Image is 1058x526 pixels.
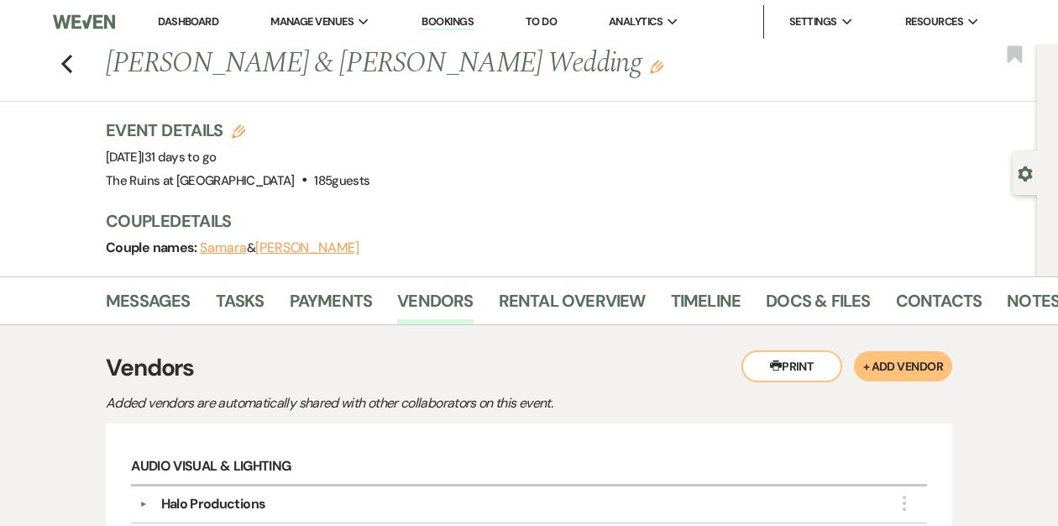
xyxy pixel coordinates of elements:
span: 31 days to go [144,149,217,166]
h6: Audio Visual & Lighting [131,449,927,486]
a: Tasks [216,287,264,324]
span: | [141,149,216,166]
button: Samara [200,241,247,255]
button: Open lead details [1018,165,1033,181]
a: Rental Overview [499,287,646,324]
a: Bookings [422,14,474,30]
span: Analytics [609,13,663,30]
img: Weven Logo [53,4,115,39]
div: Halo Productions [161,494,266,514]
a: Contacts [896,287,982,324]
h1: [PERSON_NAME] & [PERSON_NAME] Wedding [106,44,844,84]
span: Manage Venues [270,13,354,30]
h3: Event Details [106,118,369,142]
span: Settings [789,13,837,30]
button: Print [741,350,842,382]
span: The Ruins at [GEOGRAPHIC_DATA] [106,172,295,189]
button: ▼ [134,500,154,508]
button: + Add Vendor [854,351,952,381]
a: Vendors [397,287,473,324]
span: 185 guests [314,172,369,189]
a: Dashboard [158,14,218,29]
h3: Couple Details [106,209,1020,233]
span: [DATE] [106,149,216,166]
span: Couple names: [106,239,200,256]
a: Payments [290,287,373,324]
a: Timeline [671,287,741,324]
a: Messages [106,287,191,324]
p: Added vendors are automatically shared with other collaborators on this event. [106,392,694,414]
a: To Do [526,14,557,29]
span: & [200,239,359,256]
button: [PERSON_NAME] [255,241,359,255]
button: Edit [650,59,663,74]
span: Resources [905,13,963,30]
a: Docs & Files [766,287,870,324]
h3: Vendors [106,350,952,386]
